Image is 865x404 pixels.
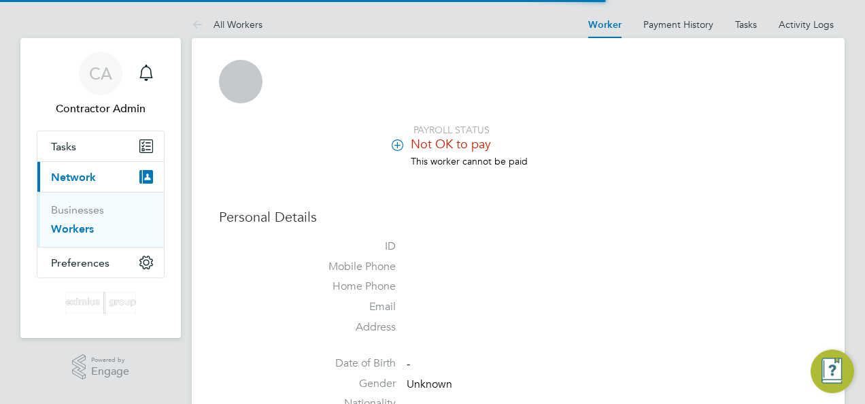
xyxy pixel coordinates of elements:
span: - [407,357,410,371]
span: Engage [91,366,129,377]
a: Tasks [37,131,164,161]
nav: Main navigation [20,38,181,338]
h3: Personal Details [219,208,817,226]
a: All Workers [192,18,262,31]
span: Powered by [91,354,129,366]
span: Unknown [407,377,452,391]
a: CAContractor Admin [37,52,165,117]
button: Network [37,162,164,192]
label: ID [301,239,396,254]
span: PAYROLL STATUS [413,124,490,136]
a: Payment History [643,18,713,31]
span: Preferences [51,256,109,269]
span: CA [89,65,112,82]
span: Contractor Admin [37,101,165,117]
span: Tasks [51,140,76,153]
label: Home Phone [301,280,396,294]
label: Gender [301,377,396,391]
span: Not OK to pay [411,136,491,152]
div: Network [37,192,164,247]
label: Date of Birth [301,356,396,371]
label: Email [301,300,396,314]
a: Powered byEngage [72,354,130,380]
a: Tasks [735,18,757,31]
button: Preferences [37,248,164,277]
button: Engage Resource Center [811,350,854,393]
a: Businesses [51,203,104,216]
a: Worker [588,19,622,31]
a: Workers [51,222,94,235]
a: Go to home page [37,292,165,314]
label: Address [301,320,396,335]
img: eximius-logo-retina.png [65,292,136,314]
a: Activity Logs [779,18,834,31]
span: Network [51,171,96,184]
label: Mobile Phone [301,260,396,274]
span: This worker cannot be paid [411,155,528,167]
